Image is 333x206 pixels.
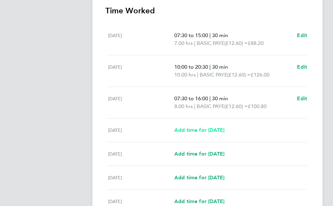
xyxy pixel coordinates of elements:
a: Add time for [DATE] [174,174,224,182]
span: 30 min [212,32,228,38]
a: Edit [297,32,307,39]
span: Edit [297,32,307,38]
div: [DATE] [108,198,174,205]
div: [DATE] [108,32,174,47]
a: Add time for [DATE] [174,198,224,205]
div: [DATE] [108,150,174,158]
span: | [209,64,211,70]
span: | [194,103,195,109]
h3: Time Worked [105,6,310,16]
span: 30 min [212,95,228,102]
span: 10.00 hrs [174,72,196,78]
span: 07:30 to 16:00 [174,95,208,102]
span: | [209,95,211,102]
span: Add time for [DATE] [174,198,224,204]
span: | [197,72,198,78]
span: (£12.60) = [227,72,251,78]
span: £126.00 [251,72,270,78]
span: Add time for [DATE] [174,174,224,181]
a: Add time for [DATE] [174,150,224,158]
span: Edit [297,95,307,102]
span: (£12.60) = [224,40,248,46]
span: £88.20 [248,40,264,46]
span: £100.80 [248,103,267,109]
a: Edit [297,95,307,103]
span: 07:30 to 15:00 [174,32,208,38]
span: (£12.60) = [224,103,248,109]
span: BASIC PAYE [197,39,224,47]
div: [DATE] [108,63,174,79]
span: 10:00 to 20:30 [174,64,208,70]
div: [DATE] [108,126,174,134]
span: Add time for [DATE] [174,151,224,157]
span: | [209,32,211,38]
span: BASIC PAYE [197,103,224,110]
div: [DATE] [108,95,174,110]
span: Add time for [DATE] [174,127,224,133]
span: 7.00 hrs [174,40,193,46]
span: BASIC PAYE [200,71,227,79]
span: Edit [297,64,307,70]
span: | [194,40,195,46]
div: [DATE] [108,174,174,182]
span: 30 min [212,64,228,70]
a: Edit [297,63,307,71]
span: 8.00 hrs [174,103,193,109]
a: Add time for [DATE] [174,126,224,134]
